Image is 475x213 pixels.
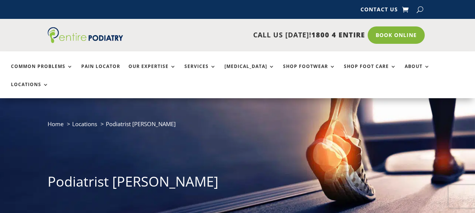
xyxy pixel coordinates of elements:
[48,37,123,45] a: Entire Podiatry
[48,27,123,43] img: logo (1)
[283,64,336,80] a: Shop Footwear
[405,64,430,80] a: About
[224,64,275,80] a: [MEDICAL_DATA]
[184,64,216,80] a: Services
[128,64,176,80] a: Our Expertise
[48,172,428,195] h1: Podiatrist [PERSON_NAME]
[81,64,120,80] a: Pain Locator
[72,120,97,128] a: Locations
[11,64,73,80] a: Common Problems
[11,82,49,98] a: Locations
[368,26,425,44] a: Book Online
[133,30,365,40] p: CALL US [DATE]!
[361,7,398,15] a: Contact Us
[311,30,365,39] span: 1800 4 ENTIRE
[48,120,63,128] a: Home
[106,120,176,128] span: Podiatrist [PERSON_NAME]
[48,119,428,134] nav: breadcrumb
[344,64,396,80] a: Shop Foot Care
